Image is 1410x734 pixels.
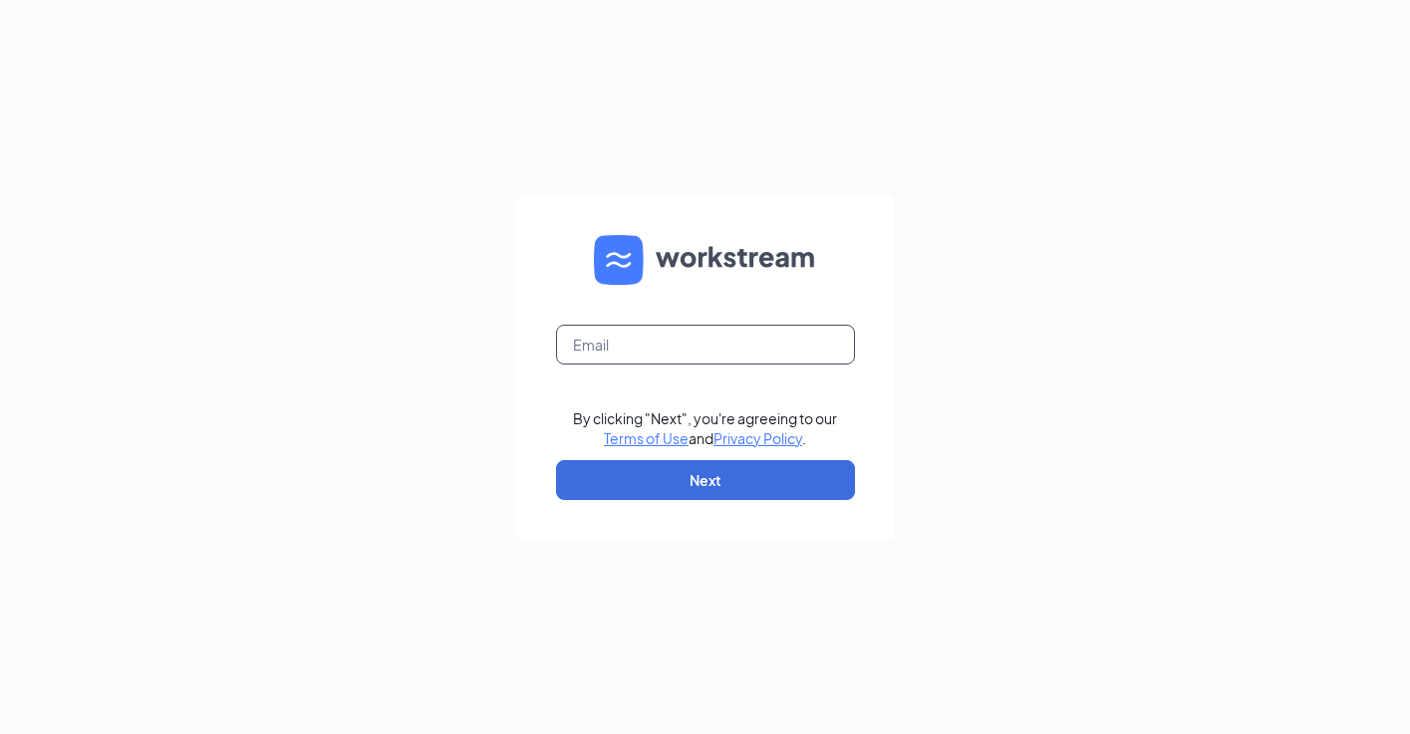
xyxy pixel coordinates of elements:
div: By clicking "Next", you're agreeing to our and . [573,408,837,448]
a: Privacy Policy [713,429,802,447]
img: WS logo and Workstream text [594,235,817,285]
button: Next [556,460,855,500]
input: Email [556,325,855,365]
a: Terms of Use [604,429,689,447]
